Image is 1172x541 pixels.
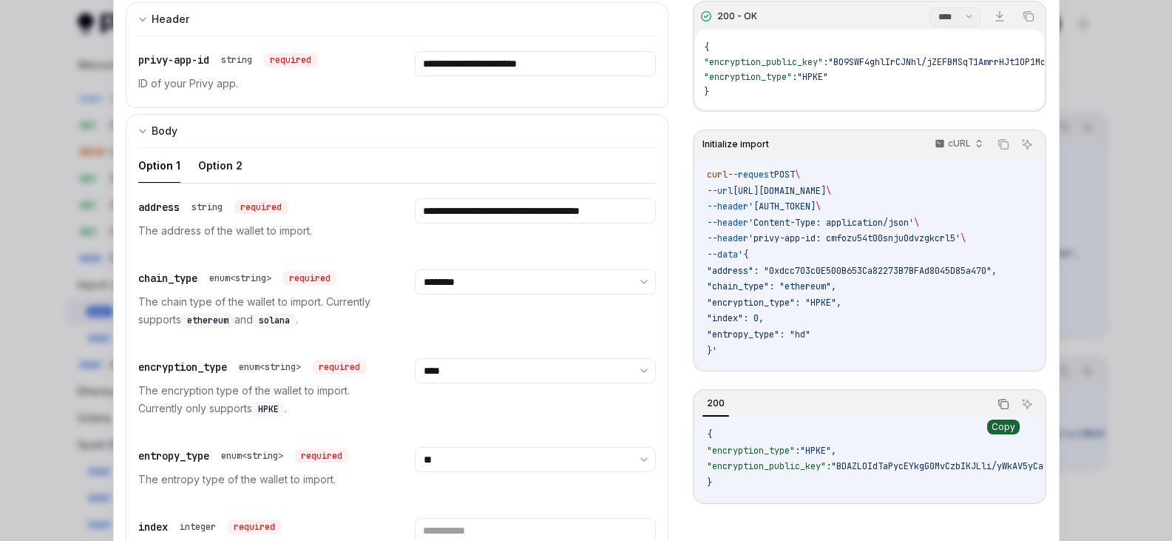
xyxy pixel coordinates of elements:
[707,460,826,472] span: "encryption_public_key"
[138,518,281,536] div: index
[228,520,281,534] div: required
[1017,135,1037,154] button: Ask AI
[797,71,828,83] span: "HPKE"
[138,471,379,488] p: The entropy type of the wallet to import.
[717,10,757,22] div: 200 - OK
[126,114,669,147] button: expand input section
[707,265,997,277] span: "address": "0xdcc703c0E500B653Ca82273B7BFAd8045D85a470",
[138,198,288,216] div: address
[792,71,797,83] span: :
[152,10,189,28] div: Header
[283,271,336,286] div: required
[313,360,366,374] div: required
[994,135,1013,154] button: Copy the contents from the code block
[1017,394,1037,414] button: Ask AI
[707,185,733,197] span: --url
[259,315,290,326] span: solana
[152,122,177,140] div: Body
[138,293,379,329] p: The chain type of the wallet to import. Currently supports and .
[738,249,748,261] span: '{
[707,249,738,261] span: --data
[748,201,816,212] span: '[AUTH_TOKEN]
[948,138,971,149] p: cURL
[707,329,810,340] span: "entropy_type": "hd"
[707,232,748,244] span: --header
[707,201,748,212] span: --header
[704,41,709,53] span: {
[927,132,989,157] button: cURL
[707,477,712,488] span: }
[126,2,669,36] button: expand input section
[707,297,841,309] span: "encryption_type": "HPKE",
[138,222,379,240] p: The address of the wallet to import.
[1019,7,1038,26] button: Copy the contents from the code block
[728,169,774,181] span: --request
[138,360,227,374] span: encryption_type
[138,53,209,67] span: privy-app-id
[138,382,379,417] p: The encryption type of the wallet to import. Currently only supports .
[961,232,966,244] span: \
[138,51,317,69] div: privy-app-id
[795,169,800,181] span: \
[138,272,197,285] span: chain_type
[138,447,348,465] div: entropy_type
[826,460,831,472] span: :
[800,445,831,457] span: "HPKE"
[704,56,823,68] span: "encryption_public_key"
[707,280,836,292] span: "chain_type": "ethereum",
[707,345,717,357] span: }'
[138,269,336,287] div: chain_type
[187,315,228,326] span: ethereum
[707,429,712,440] span: {
[295,448,348,463] div: required
[914,217,919,229] span: \
[707,217,748,229] span: --header
[823,56,828,68] span: :
[198,148,243,183] button: Option 2
[816,201,821,212] span: \
[748,232,961,244] span: 'privy-app-id: cmfozu54t00snju0dvzgkcrl5'
[826,185,831,197] span: \
[994,394,1013,414] button: Copy the contents from the code block
[774,169,795,181] span: POST
[138,449,209,463] span: entropy_type
[704,86,709,98] span: }
[795,445,800,457] span: :
[748,217,914,229] span: 'Content-Type: application/json'
[702,138,769,150] span: Initialize import
[258,403,279,415] span: HPKE
[707,312,764,324] span: "index": 0,
[234,200,288,215] div: required
[264,53,317,67] div: required
[702,394,729,412] div: 200
[138,75,379,93] p: ID of your Privy app.
[707,169,728,181] span: curl
[707,445,795,457] span: "encryption_type"
[831,445,836,457] span: ,
[138,148,180,183] button: Option 1
[138,358,366,376] div: encryption_type
[138,201,180,214] span: address
[987,420,1020,434] div: Copy
[704,71,792,83] span: "encryption_type"
[138,520,168,534] span: index
[733,185,826,197] span: [URL][DOMAIN_NAME]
